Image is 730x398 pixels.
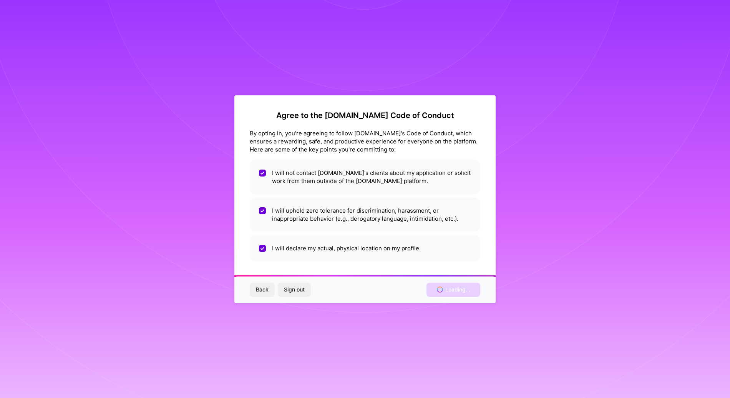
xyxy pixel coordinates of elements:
[278,283,311,296] button: Sign out
[250,283,275,296] button: Back
[250,129,480,153] div: By opting in, you're agreeing to follow [DOMAIN_NAME]'s Code of Conduct, which ensures a rewardin...
[250,197,480,232] li: I will uphold zero tolerance for discrimination, harassment, or inappropriate behavior (e.g., der...
[250,111,480,120] h2: Agree to the [DOMAIN_NAME] Code of Conduct
[250,160,480,194] li: I will not contact [DOMAIN_NAME]'s clients about my application or solicit work from them outside...
[250,235,480,261] li: I will declare my actual, physical location on my profile.
[256,286,269,293] span: Back
[284,286,305,293] span: Sign out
